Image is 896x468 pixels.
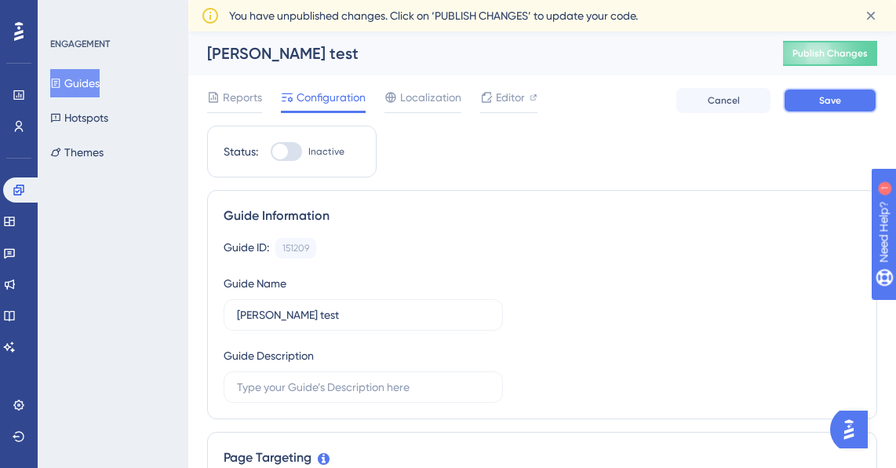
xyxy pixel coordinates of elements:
div: Status: [224,142,258,161]
span: Editor [496,88,525,107]
button: Guides [50,69,100,97]
div: Guide ID: [224,238,269,258]
span: Localization [400,88,461,107]
div: 151209 [282,242,309,254]
button: Publish Changes [783,41,877,66]
span: Configuration [297,88,366,107]
span: Reports [223,88,262,107]
span: Publish Changes [792,47,868,60]
div: ENGAGEMENT [50,38,110,50]
button: Hotspots [50,104,108,132]
div: [PERSON_NAME] test [207,42,744,64]
span: Save [819,94,841,107]
span: Cancel [708,94,740,107]
span: You have unpublished changes. Click on ‘PUBLISH CHANGES’ to update your code. [229,6,638,25]
div: Guide Name [224,274,286,293]
div: Guide Information [224,207,861,225]
div: Guide Description [224,346,314,365]
div: 1 [109,8,114,20]
input: Type your Guide’s Description here [237,378,490,396]
div: Page Targeting [224,448,861,467]
span: Need Help? [37,4,98,23]
iframe: UserGuiding AI Assistant Launcher [830,406,877,453]
input: Type your Guide’s Name here [237,306,490,324]
span: Inactive [308,145,344,158]
button: Cancel [676,88,770,113]
button: Themes [50,138,104,166]
button: Save [783,88,877,113]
